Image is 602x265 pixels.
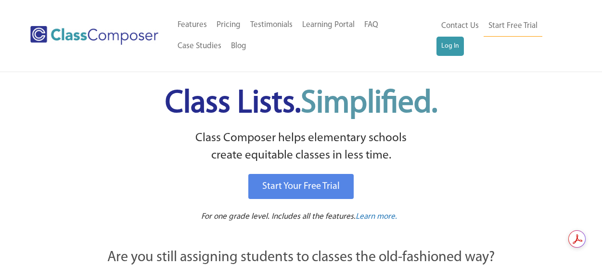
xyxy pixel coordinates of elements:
nav: Header Menu [436,15,564,56]
a: Blog [226,36,251,57]
span: Class Lists. [165,88,437,119]
a: Features [173,14,212,36]
img: Class Composer [30,26,158,45]
a: Contact Us [436,15,484,37]
a: Learning Portal [297,14,359,36]
a: Log In [436,37,464,56]
span: Learn more. [356,212,397,221]
span: For one grade level. Includes all the features. [201,212,356,221]
nav: Header Menu [173,14,436,57]
a: Pricing [212,14,245,36]
span: Simplified. [301,88,437,119]
a: FAQ [359,14,383,36]
a: Start Your Free Trial [248,174,354,199]
a: Testimonials [245,14,297,36]
span: Start Your Free Trial [262,182,340,191]
p: Class Composer helps elementary schools create equitable classes in less time. [54,130,548,165]
a: Case Studies [173,36,226,57]
a: Start Free Trial [484,15,542,37]
a: Learn more. [356,211,397,223]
